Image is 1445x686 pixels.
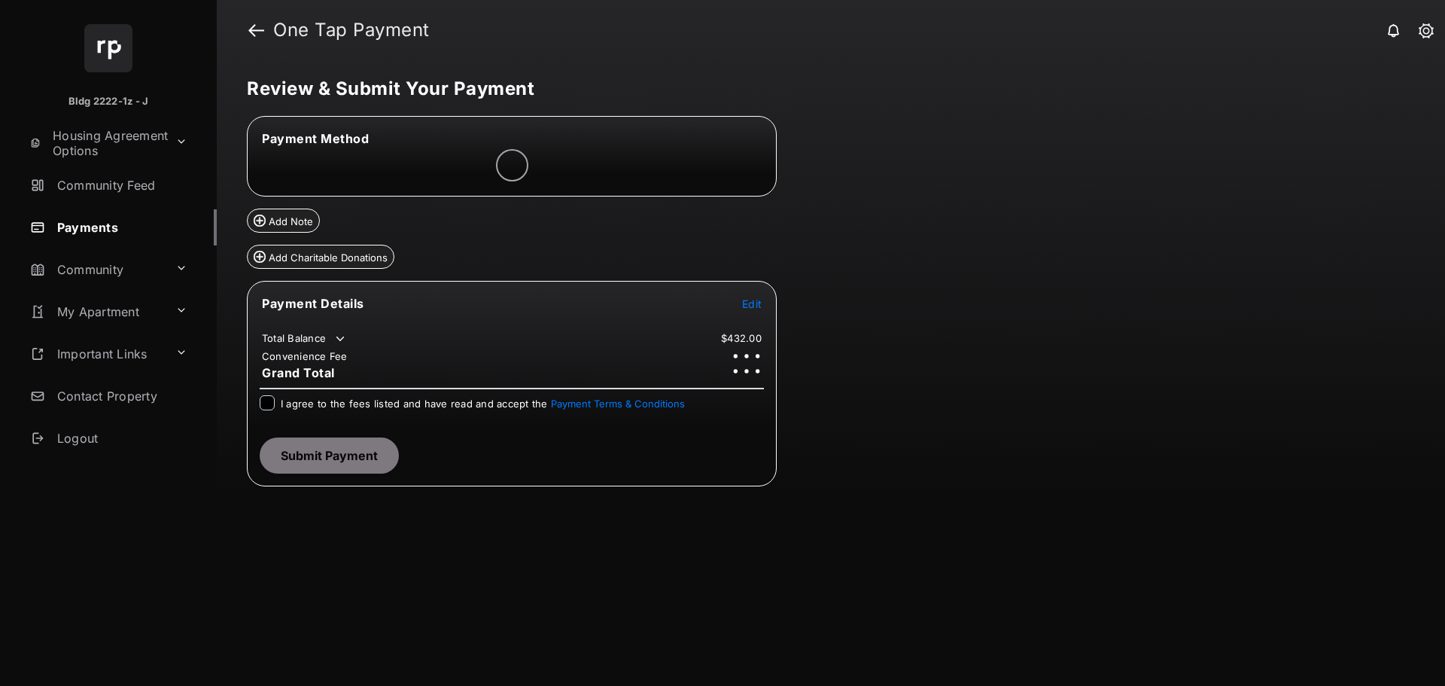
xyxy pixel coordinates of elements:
td: $432.00 [720,331,762,345]
td: Convenience Fee [261,349,348,363]
span: Grand Total [262,365,335,380]
span: Payment Method [262,131,369,146]
button: Add Charitable Donations [247,245,394,269]
h5: Review & Submit Your Payment [247,80,1403,98]
a: Housing Agreement Options [24,125,169,161]
button: Submit Payment [260,438,399,474]
span: I agree to the fees listed and have read and accept the [281,398,685,410]
a: Important Links [24,336,169,372]
span: Payment Details [262,296,364,311]
strong: One Tap Payment [273,21,430,39]
button: Add Note [247,209,320,233]
a: My Apartment [24,294,169,330]
td: Total Balance [261,331,348,346]
p: Bldg 2222-1z - J [68,94,149,109]
a: Logout [24,420,217,456]
a: Payments [24,209,217,245]
img: svg+xml;base64,PHN2ZyB4bWxucz0iaHR0cDovL3d3dy53My5vcmcvMjAwMC9zdmciIHdpZHRoPSI2NCIgaGVpZ2h0PSI2NC... [84,24,132,72]
button: Edit [742,296,762,311]
a: Community [24,252,169,288]
span: Edit [742,297,762,310]
a: Contact Property [24,378,217,414]
button: I agree to the fees listed and have read and accept the [551,398,685,410]
a: Community Feed [24,167,217,203]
